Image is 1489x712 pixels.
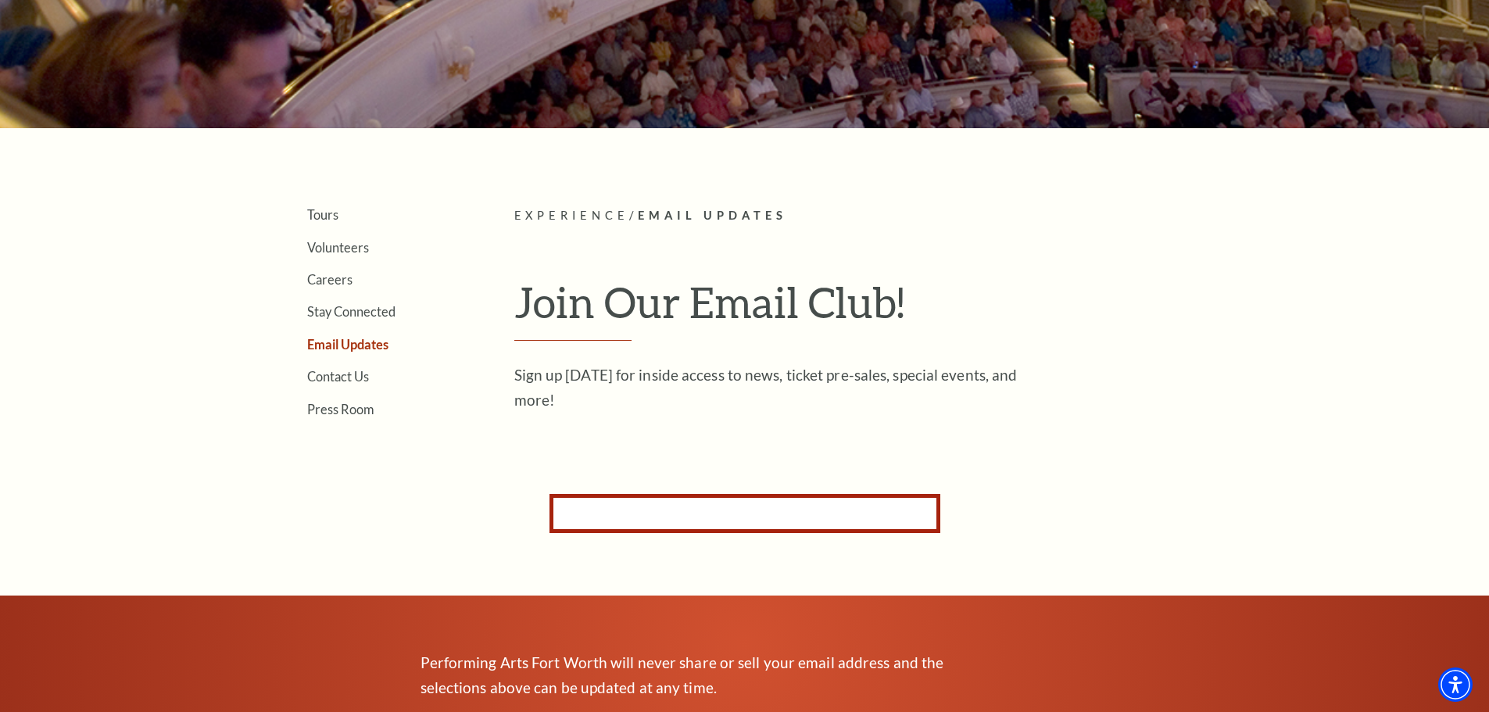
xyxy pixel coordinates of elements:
a: Press Room [307,402,374,417]
p: Performing Arts Fort Worth will never share or sell your email address and the selections above c... [421,650,968,700]
a: Stay Connected [307,304,396,319]
div: Accessibility Menu [1438,667,1473,702]
a: Contact Us [307,369,369,384]
h1: Join Our Email Club! [514,277,1229,341]
a: Tours [307,207,338,222]
a: Volunteers [307,240,369,255]
a: Email Updates [307,337,388,352]
span: Email Updates [638,209,787,222]
p: / [514,206,1229,226]
p: Sign up [DATE] for inside access to news, ticket pre-sales, special events, and more! [514,363,1022,413]
span: Experience [514,209,630,222]
a: Careers [307,272,353,287]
